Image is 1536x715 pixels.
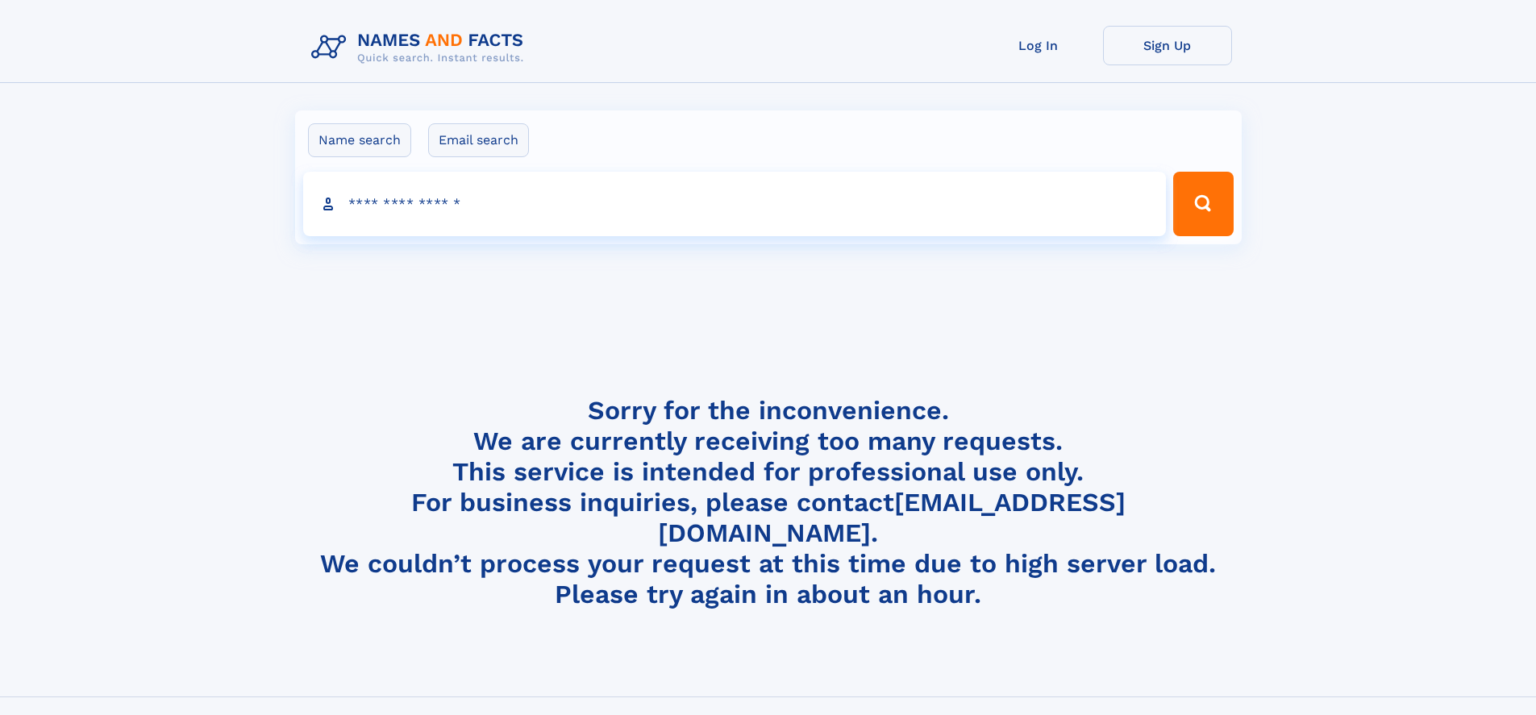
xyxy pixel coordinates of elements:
[305,26,537,69] img: Logo Names and Facts
[1173,172,1233,236] button: Search Button
[974,26,1103,65] a: Log In
[308,123,411,157] label: Name search
[303,172,1167,236] input: search input
[658,487,1126,548] a: [EMAIL_ADDRESS][DOMAIN_NAME]
[428,123,529,157] label: Email search
[305,395,1232,610] h4: Sorry for the inconvenience. We are currently receiving too many requests. This service is intend...
[1103,26,1232,65] a: Sign Up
